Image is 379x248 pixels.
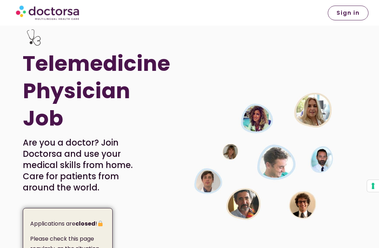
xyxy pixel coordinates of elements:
[23,50,158,132] h1: Telemedicine Physician Job
[98,221,103,226] img: 🔒
[23,137,147,193] p: Are you a doctor? Join Doctorsa and use your medical skills from home. Care for patients from aro...
[337,10,360,16] span: Sign in
[328,6,368,20] a: Sign in
[75,220,95,228] strong: closed
[30,219,107,229] p: Applications are !
[367,180,379,192] button: Your consent preferences for tracking technologies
